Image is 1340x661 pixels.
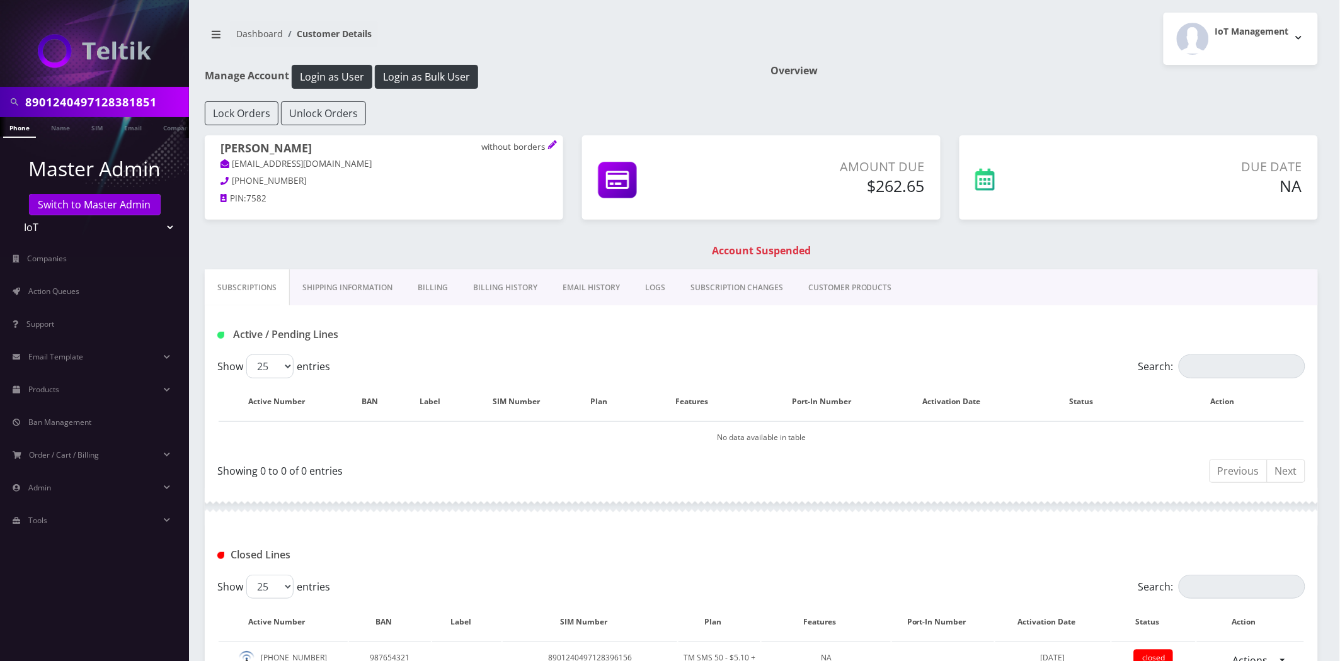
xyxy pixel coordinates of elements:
a: Email [118,117,148,137]
button: Login as User [292,65,372,89]
a: Company [157,117,199,137]
span: Tools [28,515,47,526]
a: CUSTOMER PRODUCTS [796,269,905,306]
h1: [PERSON_NAME] [220,142,547,157]
img: Closed Lines [217,552,224,559]
a: SUBSCRIPTION CHANGES [678,269,796,306]
label: Show entries [217,354,330,378]
a: PIN: [220,193,246,205]
a: Previous [1210,460,1268,483]
p: Amount Due [742,157,925,176]
a: Shipping Information [290,269,405,306]
th: Action : activate to sort column ascending [1197,604,1304,640]
span: [PHONE_NUMBER] [232,175,307,186]
span: Action Queues [28,286,79,297]
a: [EMAIL_ADDRESS][DOMAIN_NAME] [220,158,372,171]
img: IoT [38,34,151,68]
th: Activation Date: activate to sort column ascending [995,604,1111,640]
a: Phone [3,117,36,138]
span: Ban Management [28,417,91,427]
th: Plan: activate to sort column ascending [578,383,633,420]
a: Next [1267,460,1305,483]
a: Billing History [461,269,550,306]
span: Products [28,384,59,395]
a: Login as User [289,69,375,82]
input: Search: [1179,354,1305,378]
label: Show entries [217,575,330,599]
th: Plan: activate to sort column ascending [679,604,761,640]
th: BAN: activate to sort column ascending [349,604,432,640]
td: No data available in table [219,421,1304,453]
h1: Closed Lines [217,549,568,561]
button: IoT Management [1164,13,1318,65]
th: SIM Number: activate to sort column ascending [503,604,677,640]
h5: $262.65 [742,176,925,195]
th: Activation Date: activate to sort column ascending [893,383,1022,420]
h1: Account Suspended [208,245,1315,257]
th: Active Number: activate to sort column descending [219,604,348,640]
th: Label: activate to sort column ascending [432,604,501,640]
th: Status: activate to sort column ascending [1112,604,1196,640]
a: Login as Bulk User [375,69,478,82]
span: Support [26,319,54,329]
a: EMAIL HISTORY [550,269,633,306]
th: SIM Number: activate to sort column ascending [469,383,576,420]
span: Companies [28,253,67,264]
p: Due Date [1091,157,1302,176]
span: Admin [28,482,51,493]
th: Action: activate to sort column ascending [1154,383,1304,420]
th: Features: activate to sort column ascending [762,604,891,640]
th: Status: activate to sort column ascending [1024,383,1153,420]
th: Features: activate to sort column ascending [634,383,763,420]
button: Login as Bulk User [375,65,478,89]
span: Order / Cart / Billing [30,449,100,460]
li: Customer Details [283,27,372,40]
div: Showing 0 to 0 of 0 entries [217,458,752,478]
h5: NA [1091,176,1302,195]
img: Active / Pending Lines [217,332,224,339]
button: Unlock Orders [281,101,366,125]
nav: breadcrumb [205,21,752,57]
a: Subscriptions [205,269,290,306]
th: Port-In Number: activate to sort column ascending [892,604,994,640]
th: Port-In Number: activate to sort column ascending [764,383,892,420]
select: Showentries [246,575,294,599]
th: BAN: activate to sort column ascending [349,383,404,420]
button: Lock Orders [205,101,278,125]
h2: IoT Management [1215,26,1289,37]
input: Search in Company [25,90,186,114]
h1: Manage Account [205,65,752,89]
th: Label: activate to sort column ascending [405,383,467,420]
h1: Active / Pending Lines [217,329,568,341]
span: Email Template [28,351,83,362]
a: LOGS [633,269,678,306]
label: Search: [1138,575,1305,599]
a: SIM [85,117,109,137]
h1: Overview [771,65,1319,77]
label: Search: [1138,354,1305,378]
input: Search: [1179,575,1305,599]
span: 7582 [246,193,266,204]
a: Billing [405,269,461,306]
p: without borders [481,142,547,153]
a: Name [45,117,76,137]
a: Switch to Master Admin [29,194,161,215]
select: Showentries [246,354,294,378]
a: Dashboard [236,28,283,40]
th: Active Number: activate to sort column ascending [219,383,348,420]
